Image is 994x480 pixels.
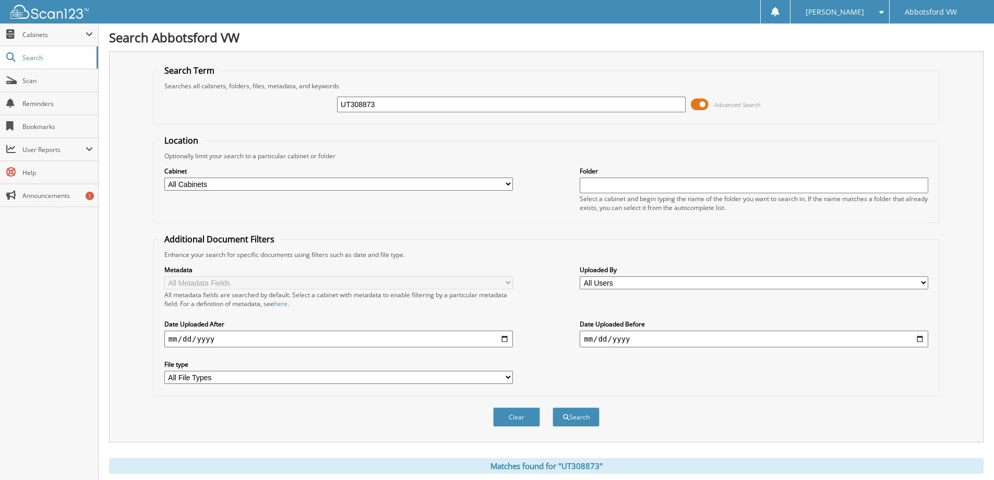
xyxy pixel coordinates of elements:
[580,167,928,175] label: Folder
[164,290,513,308] div: All metadata fields are searched by default. Select a cabinet with metadata to enable filtering b...
[86,192,94,200] div: 1
[22,191,93,200] span: Announcements
[553,407,600,427] button: Search
[159,233,280,245] legend: Additional Document Filters
[580,320,928,329] label: Date Uploaded Before
[22,168,93,177] span: Help
[274,299,288,308] a: here
[580,265,928,274] label: Uploaded By
[159,135,203,146] legend: Location
[10,5,89,19] img: scan123-logo-white.svg
[109,29,984,46] h1: Search Abbotsford VW
[159,81,933,90] div: Searches all cabinets, folders, files, metadata, and keywords
[164,331,513,347] input: start
[164,320,513,329] label: Date Uploaded After
[22,122,93,131] span: Bookmarks
[493,407,540,427] button: Clear
[159,250,933,259] div: Enhance your search for specific documents using filters such as date and file type.
[580,194,928,212] div: Select a cabinet and begin typing the name of the folder you want to search in. If the name match...
[806,9,864,15] span: [PERSON_NAME]
[164,360,513,369] label: File type
[905,9,957,15] span: Abbotsford VW
[164,167,513,175] label: Cabinet
[22,145,86,154] span: User Reports
[22,99,93,108] span: Reminders
[164,265,513,274] label: Metadata
[159,65,220,76] legend: Search Term
[22,76,93,85] span: Scan
[22,30,86,39] span: Cabinets
[22,53,91,62] span: Search
[714,101,761,109] span: Advanced Search
[159,151,933,160] div: Optionally limit your search to a particular cabinet or folder
[109,458,984,474] div: Matches found for "UT308873"
[580,331,928,347] input: end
